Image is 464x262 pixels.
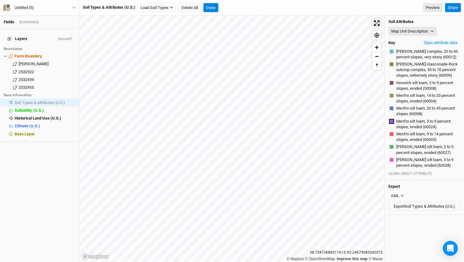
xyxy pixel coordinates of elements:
div: Connie Ordway [19,61,76,66]
div: Climate (U.S.) [15,124,76,129]
div: Soil Types & Attributes (U.S.) [15,100,76,105]
button: Zoom out [372,52,381,61]
span: Layers [7,36,27,41]
button: Delete All [179,3,201,12]
div: Historical Land Use (U.S.) [15,116,76,121]
button: [PERSON_NAME] silt loam, 5 to 9 percent slopes, eroded (60028) [396,157,459,169]
button: ExportSoil Types & Attributes (U.S.) [388,202,460,211]
button: Share [445,3,461,12]
a: OpenStreetMap [305,257,335,261]
button: Find my location [372,31,381,40]
button: Enter fullscreen [372,19,381,28]
span: [PERSON_NAME] [19,61,49,66]
h4: Key [388,40,395,45]
span: Base Layer [15,132,35,136]
div: 38.72873686011613 , -92.24679083342072 [308,249,384,256]
div: Open Intercom Messenger [443,241,458,256]
span: Farm Boundary [15,54,42,58]
div: Economics [19,19,39,25]
div: Farm Boundary [15,54,76,59]
span: Climate (U.S.) [15,124,40,128]
canvas: Map [80,16,384,262]
button: Done [203,3,218,12]
span: 2532922 [19,70,34,74]
button: Menfro silt loam, 3 to 9 percent slopes, eroded (60024) [396,118,459,130]
span: 2532939 [19,77,34,82]
div: Soil Types & Attributes (U.S.) [83,5,135,10]
button: Menfro silt loam, 20 to 45 percent slopes (60008) [396,105,459,117]
div: Untitled (5) [15,5,34,11]
button: KML [388,191,407,201]
button: Keswick silt loam, 5 to 9 percent slopes, eroded (50008) [396,80,459,92]
span: 2532955 [19,85,34,90]
a: Fields [4,20,14,24]
div: 2532922 [19,70,76,75]
button: [PERSON_NAME] complex, 20 to 45 percent slopes, very stony (60012) [396,48,459,60]
button: Untitled (5) [3,4,76,11]
a: Maxar [369,257,383,261]
a: Mapbox [287,257,304,261]
button: [PERSON_NAME] silt loam, 2 to 5 percent slopes, eroded (60027) [396,144,459,156]
button: Menfro silt loam, 14 to 20 percent slopes, eroded (60004) [396,93,459,104]
button: Reset bearing to north [372,61,381,70]
button: Map Unit Description [388,27,437,36]
button: ShowAll [58,37,72,41]
a: Preview [423,3,443,12]
button: [PERSON_NAME]-Gasconade-Rock outcrop complex, 35 to 70 percent slopes, extremely stony (60009) [396,61,459,79]
span: Suitability (U.S.) [15,108,44,113]
button: Open attribute data [421,38,460,47]
h4: Soil Attributes [388,19,460,24]
h4: Export [388,184,460,189]
div: 2532939 [19,77,76,82]
button: Load Soil Types [138,3,176,12]
div: Base Layer [15,132,76,137]
div: 2532955 [19,85,76,90]
span: Soil Types & Attributes (U.S.) [15,100,65,105]
button: Zoom in [372,43,381,52]
div: KML [391,193,399,199]
a: Mapbox logo [81,253,109,260]
a: Improve this map [337,257,368,261]
div: Suitability (U.S.) [15,108,76,113]
span: Historical Land Use (U.S.) [15,116,61,120]
div: LEARN ABOUT ATTRIBUTE [388,171,460,176]
button: Menfro silt loam, 9 to 14 percent slopes, eroded (60003) [396,131,459,143]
